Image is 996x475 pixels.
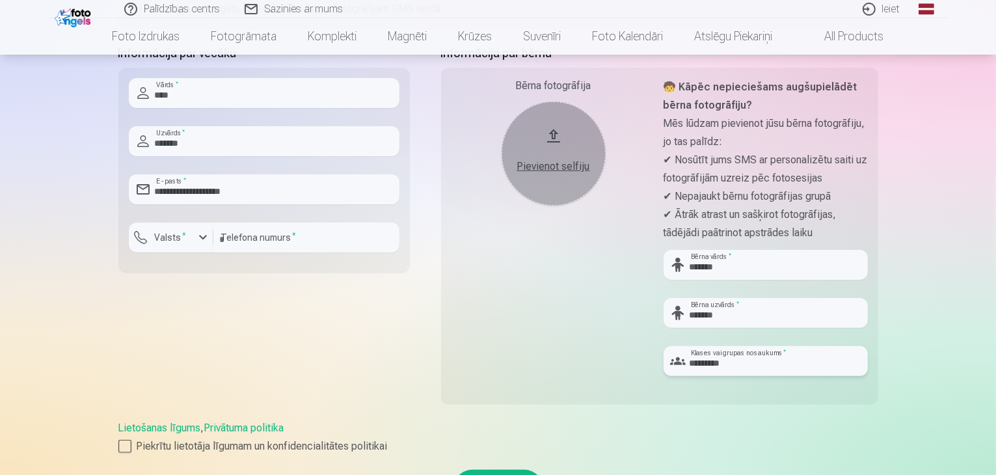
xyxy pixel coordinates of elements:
div: , [118,420,878,454]
button: Valsts* [129,223,213,252]
button: Pievienot selfiju [502,102,606,206]
a: Privātuma politika [204,422,284,434]
p: Mēs lūdzam pievienot jūsu bērna fotogrāfiju, jo tas palīdz: [664,115,868,151]
label: Valsts [150,231,192,244]
a: Lietošanas līgums [118,422,201,434]
p: ✔ Nepajaukt bērnu fotogrāfijas grupā [664,187,868,206]
a: Krūzes [443,18,508,55]
a: Atslēgu piekariņi [679,18,788,55]
a: Komplekti [293,18,373,55]
p: ✔ Ātrāk atrast un sašķirot fotogrāfijas, tādējādi paātrinot apstrādes laiku [664,206,868,242]
p: ✔ Nosūtīt jums SMS ar personalizētu saiti uz fotogrāfijām uzreiz pēc fotosesijas [664,151,868,187]
a: Fotogrāmata [196,18,293,55]
a: Foto izdrukas [97,18,196,55]
strong: 🧒 Kāpēc nepieciešams augšupielādēt bērna fotogrāfiju? [664,81,857,111]
a: Foto kalendāri [577,18,679,55]
div: Bērna fotogrāfija [451,78,656,94]
a: All products [788,18,900,55]
a: Magnēti [373,18,443,55]
img: /fa1 [55,5,94,27]
label: Piekrītu lietotāja līgumam un konfidencialitātes politikai [118,439,878,454]
div: Pievienot selfiju [515,159,593,174]
a: Suvenīri [508,18,577,55]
